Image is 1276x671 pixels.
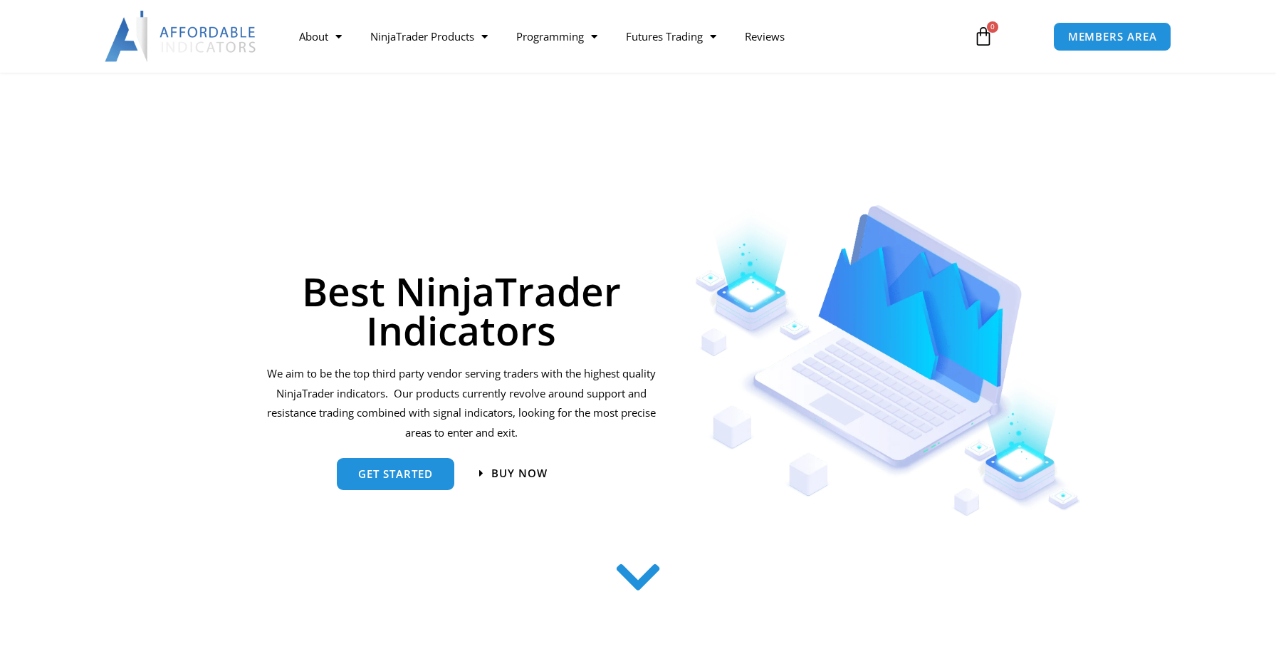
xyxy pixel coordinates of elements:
span: get started [358,469,433,479]
span: 0 [987,21,998,33]
img: Indicators 1 | Affordable Indicators – NinjaTrader [695,205,1082,516]
h1: Best NinjaTrader Indicators [264,271,658,350]
img: LogoAI | Affordable Indicators – NinjaTrader [105,11,258,62]
a: Programming [502,20,612,53]
a: Reviews [731,20,799,53]
a: 0 [952,16,1015,57]
p: We aim to be the top third party vendor serving traders with the highest quality NinjaTrader indi... [264,364,658,443]
span: Buy now [491,468,548,479]
a: Buy now [479,468,548,479]
a: NinjaTrader Products [356,20,502,53]
nav: Menu [285,20,957,53]
a: get started [337,458,454,490]
a: MEMBERS AREA [1053,22,1172,51]
span: MEMBERS AREA [1068,31,1157,42]
a: About [285,20,356,53]
a: Futures Trading [612,20,731,53]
